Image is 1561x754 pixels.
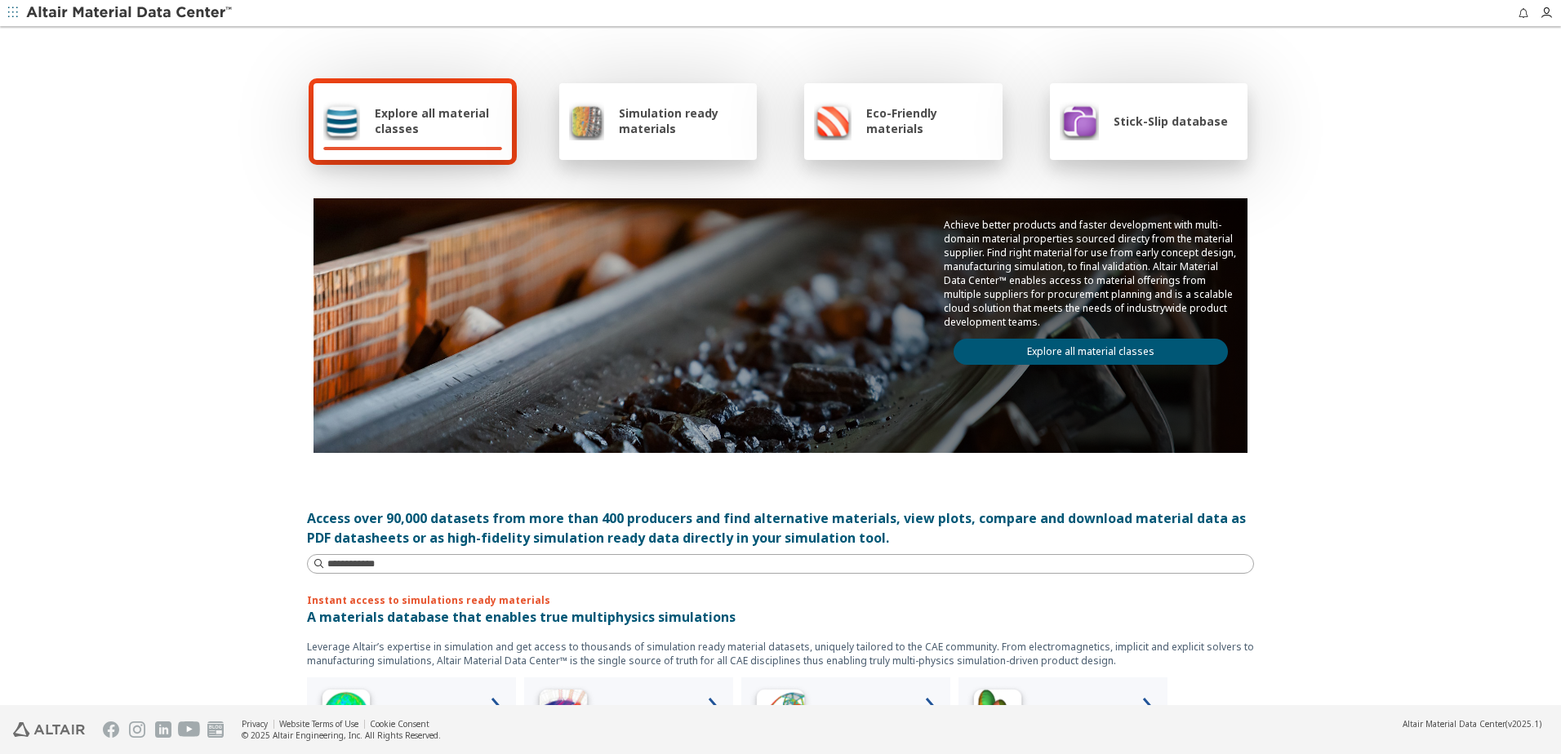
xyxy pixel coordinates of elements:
[375,105,502,136] span: Explore all material classes
[323,101,360,140] img: Explore all material classes
[307,607,1254,627] p: A materials database that enables true multiphysics simulations
[965,684,1030,749] img: Crash Analyses Icon
[26,5,234,21] img: Altair Material Data Center
[954,339,1228,365] a: Explore all material classes
[370,718,429,730] a: Cookie Consent
[569,101,604,140] img: Simulation ready materials
[242,718,268,730] a: Privacy
[307,508,1254,548] div: Access over 90,000 datasets from more than 400 producers and find alternative materials, view plo...
[1403,718,1541,730] div: (v2025.1)
[1114,113,1228,129] span: Stick-Slip database
[748,684,813,749] img: Structural Analyses Icon
[531,684,596,749] img: Low Frequency Icon
[13,722,85,737] img: Altair Engineering
[242,730,441,741] div: © 2025 Altair Engineering, Inc. All Rights Reserved.
[944,218,1238,329] p: Achieve better products and faster development with multi-domain material properties sourced dire...
[307,640,1254,668] p: Leverage Altair’s expertise in simulation and get access to thousands of simulation ready materia...
[866,105,992,136] span: Eco-Friendly materials
[314,684,379,749] img: High Frequency Icon
[1403,718,1505,730] span: Altair Material Data Center
[814,101,852,140] img: Eco-Friendly materials
[619,105,747,136] span: Simulation ready materials
[307,593,1254,607] p: Instant access to simulations ready materials
[1060,101,1099,140] img: Stick-Slip database
[279,718,358,730] a: Website Terms of Use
